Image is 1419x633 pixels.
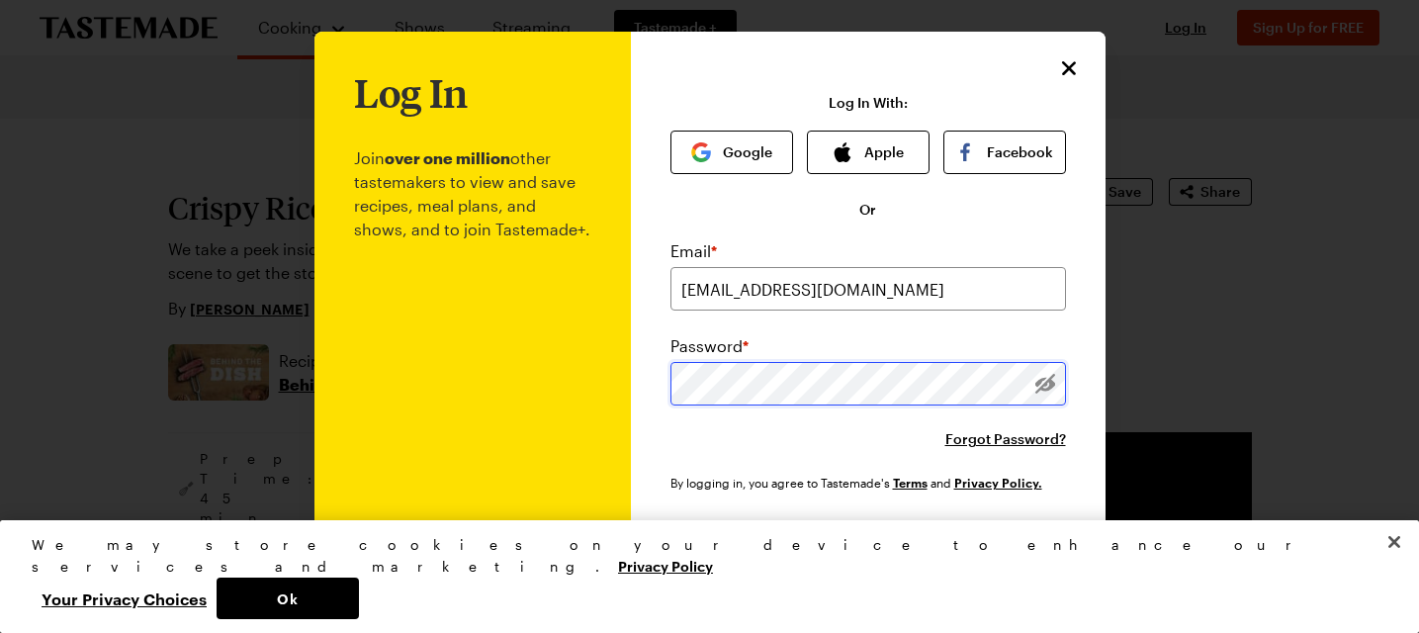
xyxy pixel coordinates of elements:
[670,131,793,174] button: Google
[893,474,928,491] a: Tastemade Terms of Service
[385,148,510,167] b: over one million
[945,429,1066,449] button: Forgot Password?
[32,534,1371,619] div: Privacy
[670,473,1050,493] div: By logging in, you agree to Tastemade's and
[943,131,1066,174] button: Facebook
[618,556,713,575] a: More information about your privacy, opens in a new tab
[829,95,908,111] p: Log In With:
[954,474,1042,491] a: Tastemade Privacy Policy
[1056,55,1082,81] button: Close
[217,578,359,619] button: Ok
[32,534,1371,578] div: We may store cookies on your device to enhance our services and marketing.
[32,578,217,619] button: Your Privacy Choices
[807,131,930,174] button: Apple
[670,239,717,263] label: Email
[1373,520,1416,564] button: Close
[670,334,749,358] label: Password
[354,71,468,115] h1: Log In
[859,200,876,220] span: Or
